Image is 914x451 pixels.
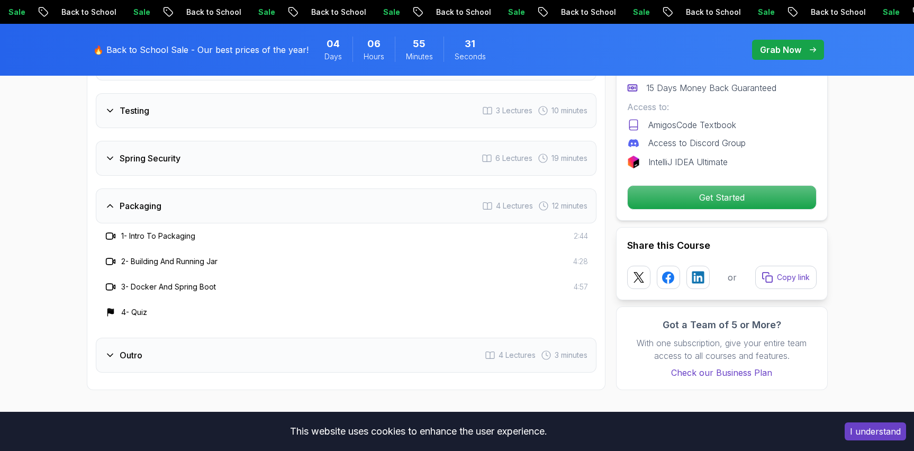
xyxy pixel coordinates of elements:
p: Back to School [427,7,499,17]
p: Access to: [627,101,817,113]
p: Sale [499,7,533,17]
span: 10 minutes [551,105,587,116]
p: Back to School [302,7,374,17]
p: Back to School [677,7,749,17]
span: 3 minutes [555,350,587,360]
h3: Outro [120,349,142,362]
span: Days [324,51,342,62]
span: Minutes [406,51,433,62]
span: 6 Lectures [495,153,532,164]
span: Hours [364,51,384,62]
img: jetbrains logo [627,156,640,168]
p: Sale [124,7,158,17]
button: Copy link [755,266,817,289]
span: 3 Lectures [496,105,532,116]
h3: Spring Security [120,152,180,165]
button: Accept cookies [845,422,906,440]
p: or [728,271,737,284]
p: Sale [374,7,408,17]
p: Back to School [802,7,874,17]
span: 6 Hours [367,37,381,51]
p: 15 Days Money Back Guaranteed [646,82,776,94]
span: 55 Minutes [413,37,426,51]
p: Sale [249,7,283,17]
p: Sale [749,7,783,17]
button: Testing3 Lectures 10 minutes [96,93,596,128]
p: Copy link [777,272,810,283]
button: Packaging4 Lectures 12 minutes [96,188,596,223]
span: 4 Lectures [499,350,536,360]
span: 2:44 [574,231,588,241]
h2: Share this Course [627,238,817,253]
p: Sale [624,7,658,17]
p: Grab Now [760,43,801,56]
p: 🔥 Back to School Sale - Our best prices of the year! [93,43,309,56]
button: Outro4 Lectures 3 minutes [96,338,596,373]
h3: 1 - Intro To Packaging [121,231,195,241]
p: IntelliJ IDEA Ultimate [648,156,728,168]
h3: 2 - Building And Running Jar [121,256,218,267]
p: Back to School [52,7,124,17]
p: Sale [874,7,908,17]
div: This website uses cookies to enhance the user experience. [8,420,829,443]
h3: Testing [120,104,149,117]
span: 19 minutes [551,153,587,164]
h3: 3 - Docker And Spring Boot [121,282,216,292]
span: 31 Seconds [465,37,475,51]
span: 4:57 [574,282,588,292]
p: AmigosCode Textbook [648,119,736,131]
span: Seconds [455,51,486,62]
h3: 4 - Quiz [121,307,147,318]
p: Get Started [628,186,816,209]
span: 12 minutes [552,201,587,211]
span: 4 Days [327,37,340,51]
span: 4 Lectures [496,201,533,211]
button: Spring Security6 Lectures 19 minutes [96,141,596,176]
p: Access to Discord Group [648,137,746,149]
button: Get Started [627,185,817,210]
p: With one subscription, give your entire team access to all courses and features. [627,337,817,362]
h3: Packaging [120,200,161,212]
p: Back to School [552,7,624,17]
span: 4:28 [573,256,588,267]
p: Back to School [177,7,249,17]
a: Check our Business Plan [627,366,817,379]
h3: Got a Team of 5 or More? [627,318,817,332]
